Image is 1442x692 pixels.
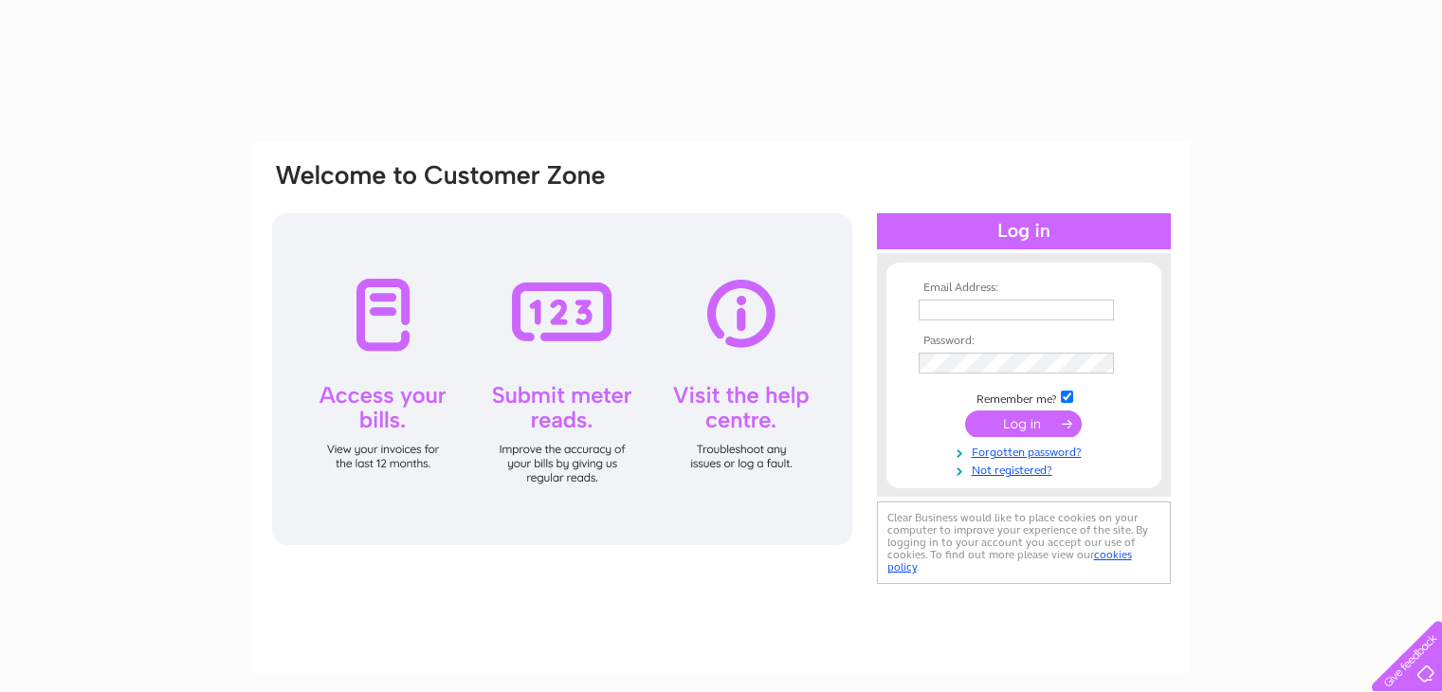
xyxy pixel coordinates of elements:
a: Forgotten password? [919,442,1134,460]
a: Not registered? [919,460,1134,478]
th: Email Address: [914,282,1134,295]
div: Clear Business would like to place cookies on your computer to improve your experience of the sit... [877,501,1171,584]
th: Password: [914,335,1134,348]
input: Submit [965,410,1082,437]
td: Remember me? [914,388,1134,407]
a: cookies policy [887,548,1132,574]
